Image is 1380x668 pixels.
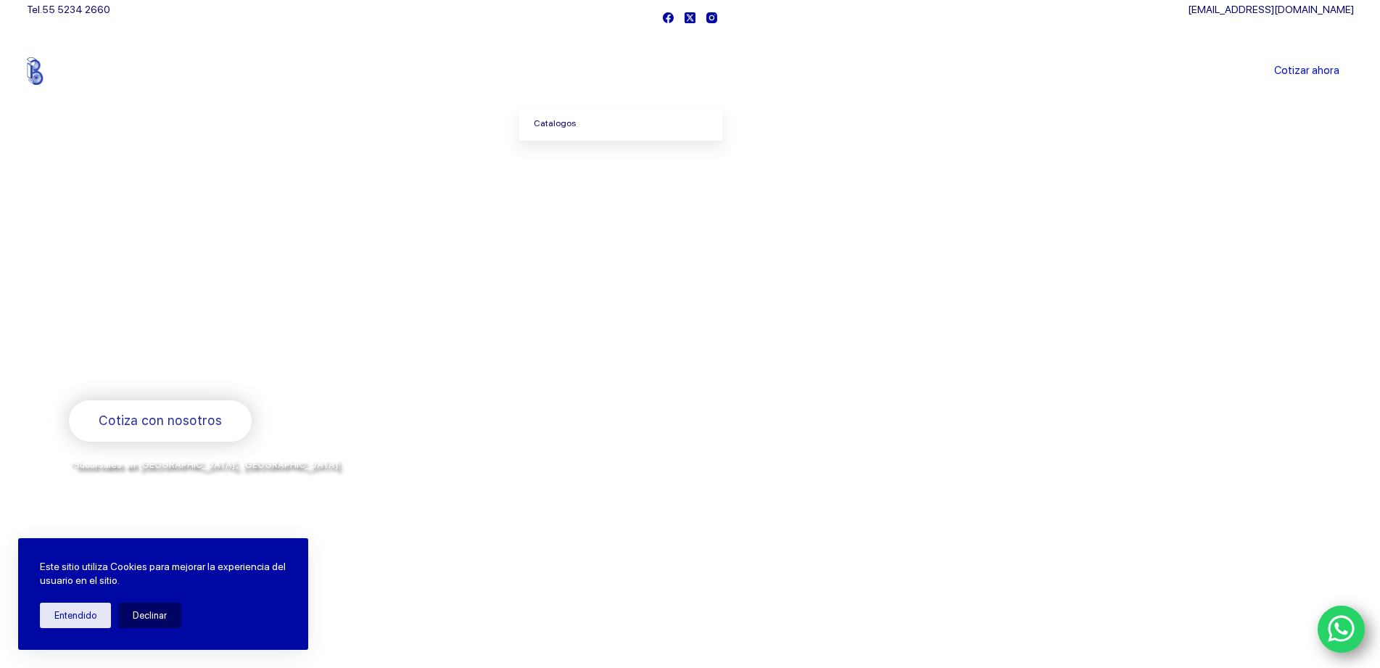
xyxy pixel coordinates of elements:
span: Somos los doctores de la industria [69,247,592,347]
span: Rodamientos y refacciones industriales [69,363,355,381]
span: Cotiza con nosotros [99,411,222,432]
a: Facebook [663,12,674,23]
p: Este sitio utiliza Cookies para mejorar la experiencia del usuario en el sitio. [40,560,286,588]
a: Instagram [706,12,717,23]
a: X (Twitter) [685,12,695,23]
nav: Menu Principal [519,35,861,107]
a: 55 5234 2660 [42,4,110,15]
span: Bienvenido a Balerytodo® [69,216,255,234]
a: Cotiza con nosotros [69,400,252,442]
button: Entendido [40,603,111,628]
span: y envíos a todo [GEOGRAPHIC_DATA] por la paquetería de su preferencia [69,475,420,487]
a: Cotizar ahora [1260,57,1354,86]
a: Catalogos [519,107,722,141]
a: WhatsApp [1318,606,1365,653]
span: Tel. [27,4,110,15]
img: Balerytodo [27,57,117,85]
button: Declinar [118,603,181,628]
span: *Sucursales en [GEOGRAPHIC_DATA], [GEOGRAPHIC_DATA] [69,459,339,470]
a: [EMAIL_ADDRESS][DOMAIN_NAME] [1188,4,1354,15]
